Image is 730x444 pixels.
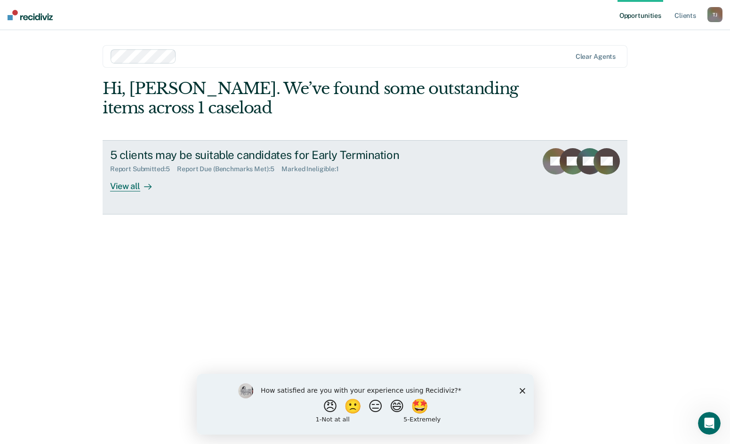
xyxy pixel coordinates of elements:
img: Recidiviz [8,10,53,20]
div: View all [110,173,163,191]
div: Marked Ineligible : 1 [281,165,346,173]
div: 5 clients may be suitable candidates for Early Termination [110,148,441,162]
div: Report Submitted : 5 [110,165,177,173]
a: 5 clients may be suitable candidates for Early TerminationReport Submitted:5Report Due (Benchmark... [103,140,627,214]
div: Report Due (Benchmarks Met) : 5 [177,165,281,173]
div: Clear agents [576,53,616,61]
iframe: Intercom live chat [698,412,721,435]
div: T J [707,7,722,22]
iframe: Survey by Kim from Recidiviz [197,374,534,435]
div: Hi, [PERSON_NAME]. We’ve found some outstanding items across 1 caseload [103,79,522,118]
button: TJ [707,7,722,22]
